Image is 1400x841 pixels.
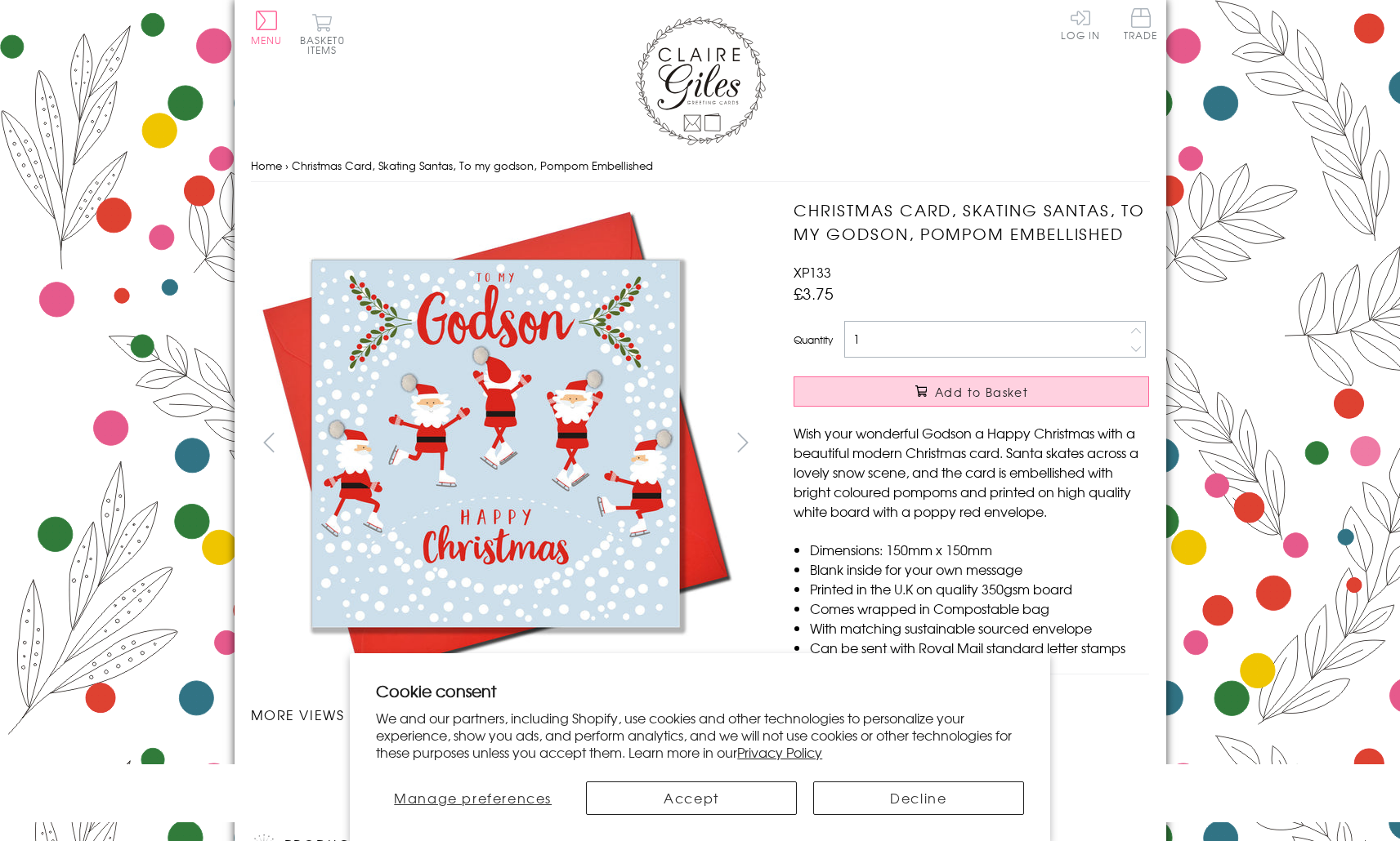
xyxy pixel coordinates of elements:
button: Menu [251,11,283,45]
span: Menu [251,33,283,47]
button: prev [251,424,288,461]
a: Log In [1061,8,1100,40]
a: Trade [1124,8,1158,43]
button: Decline [813,781,1024,815]
a: Home [251,158,282,173]
span: XP133 [794,262,831,282]
button: Add to Basket [794,376,1149,407]
img: Christmas Card, Skating Santas, To my godson, Pompom Embellished [761,198,1251,688]
nav: breadcrumbs [251,149,1150,183]
p: We and our partners, including Shopify, use cookies and other technologies to personalize your ex... [376,710,1024,760]
button: next [724,424,761,461]
img: Christmas Card, Skating Santas, To my godson, Pompom Embellished [250,198,740,688]
span: Add to Basket [935,384,1028,400]
span: › [285,158,288,173]
span: Christmas Card, Skating Santas, To my godson, Pompom Embellished [292,158,653,173]
button: Manage preferences [376,781,570,815]
span: £3.75 [794,282,834,305]
h3: More views [251,705,762,724]
label: Quantity [794,332,833,347]
p: Wish your wonderful Godson a Happy Christmas with a beautiful modern Christmas card. Santa skates... [794,423,1149,521]
li: With matching sustainable sourced envelope [810,618,1149,638]
ul: Carousel Pagination [251,741,762,776]
li: Comes wrapped in Compostable bag [810,598,1149,618]
button: Accept [586,781,797,815]
li: Can be sent with Royal Mail standard letter stamps [810,638,1149,657]
span: 0 items [307,33,345,57]
li: Printed in the U.K on quality 350gsm board [810,579,1149,598]
span: Manage preferences [394,788,552,808]
li: Blank inside for your own message [810,559,1149,579]
li: Dimensions: 150mm x 150mm [810,540,1149,559]
a: Privacy Policy [737,742,822,762]
h2: Cookie consent [376,679,1024,702]
h1: Christmas Card, Skating Santas, To my godson, Pompom Embellished [794,198,1149,246]
li: Carousel Page 1 (Current Slide) [251,741,378,776]
button: Basket0 items [300,13,345,55]
img: Claire Giles Greetings Cards [635,16,766,145]
span: Trade [1124,8,1158,40]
